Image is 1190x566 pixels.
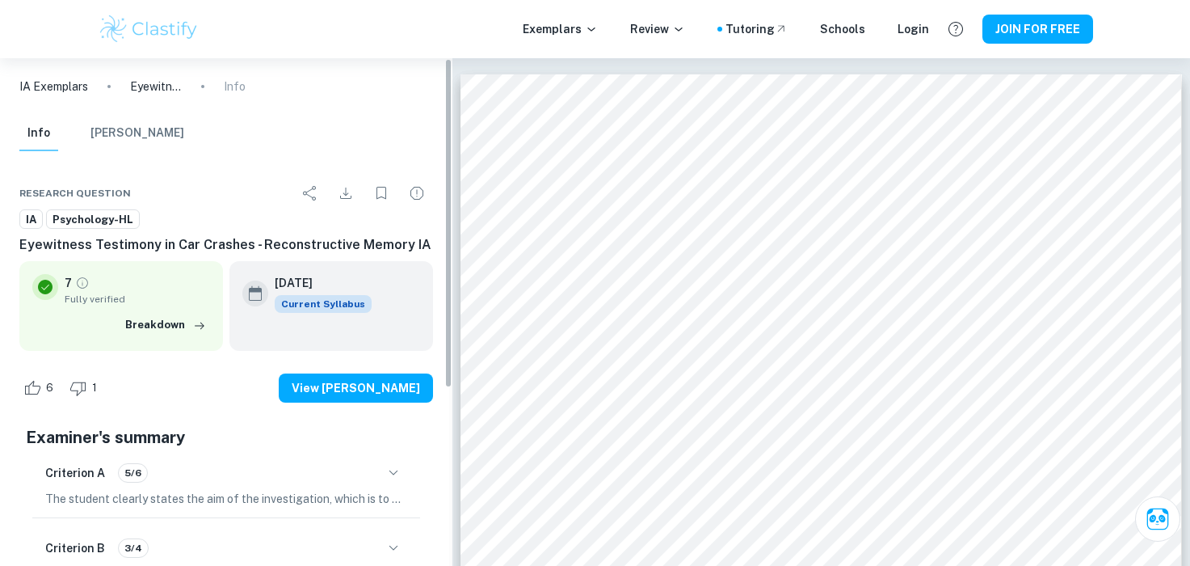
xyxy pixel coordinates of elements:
[401,177,433,209] div: Report issue
[26,425,427,450] h5: Examiner's summary
[820,20,865,38] a: Schools
[45,490,407,508] p: The student clearly states the aim of the investigation, which is to explore the effect of leadin...
[279,374,433,403] button: View [PERSON_NAME]
[37,380,62,396] span: 6
[275,274,359,292] h6: [DATE]
[65,375,106,401] div: Dislike
[523,20,598,38] p: Exemplars
[19,186,131,201] span: Research question
[45,464,105,482] h6: Criterion A
[330,177,362,209] div: Download
[19,209,43,230] a: IA
[275,295,372,313] span: Current Syllabus
[224,78,246,95] p: Info
[20,212,42,228] span: IA
[19,235,433,255] h6: Eyewitness Testimony in Car Crashes - Reconstructive Memory IA
[130,78,182,95] p: Eyewitness Testimony in Car Crashes - Reconstructive Memory IA
[75,276,90,290] a: Grade fully verified
[275,295,372,313] div: This exemplar is based on the current syllabus. Feel free to refer to it for inspiration/ideas wh...
[47,212,139,228] span: Psychology-HL
[898,20,929,38] a: Login
[19,116,58,151] button: Info
[121,313,210,337] button: Breakdown
[982,15,1093,44] button: JOIN FOR FREE
[1135,496,1180,542] button: Ask Clai
[65,292,210,306] span: Fully verified
[83,380,106,396] span: 1
[98,13,200,45] img: Clastify logo
[294,177,326,209] div: Share
[725,20,788,38] a: Tutoring
[46,209,140,230] a: Psychology-HL
[19,375,62,401] div: Like
[942,15,969,43] button: Help and Feedback
[19,78,88,95] a: IA Exemplars
[45,539,105,557] h6: Criterion B
[65,274,72,292] p: 7
[119,466,147,480] span: 5/6
[90,116,184,151] button: [PERSON_NAME]
[630,20,685,38] p: Review
[119,541,148,555] span: 3/4
[365,177,397,209] div: Bookmark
